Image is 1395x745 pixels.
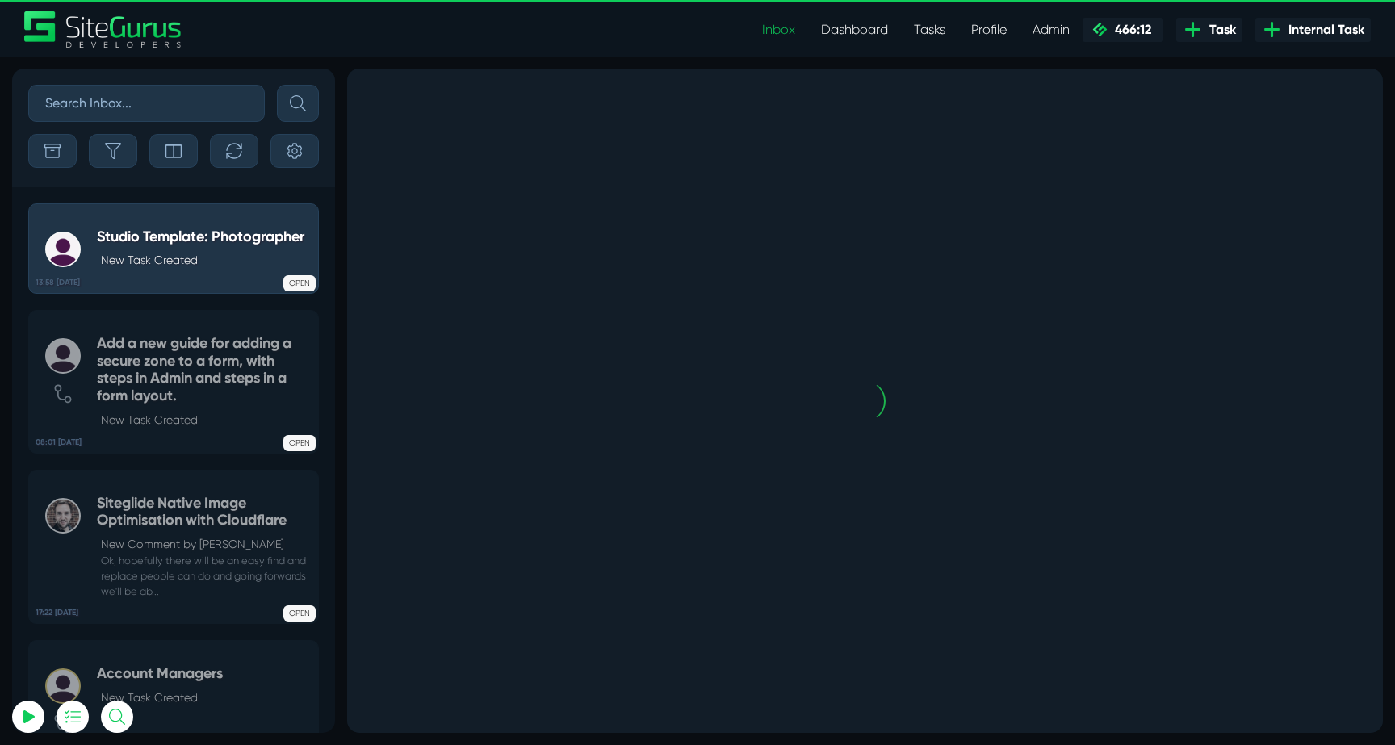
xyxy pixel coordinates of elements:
p: New Task Created [101,412,310,429]
p: New Task Created [101,689,223,706]
a: Inbox [749,14,808,46]
input: Email [52,190,230,225]
span: 466:12 [1108,22,1151,37]
a: 466:12 [1083,18,1163,42]
input: Loading Tasks... [756,24,930,60]
a: Profile [958,14,1020,46]
b: 17:22 [DATE] [36,607,78,619]
a: Task [1176,18,1242,42]
span: Internal Task [1282,20,1364,40]
small: Ok, hopefully there will be an easy find and replace people can do and going forwards we'll be ab... [97,553,310,600]
div: IN PROGRESS [630,87,908,127]
div: PLANNED [327,87,605,127]
a: 08:01 [DATE] Add a new guide for adding a secure zone to a form, with steps in Admin and steps in... [28,310,319,453]
a: Admin [1020,14,1083,46]
a: Internal Task [1255,18,1371,42]
a: Dashboard [808,14,901,46]
a: 13:58 [DATE] Studio Template: PhotographerNew Task Created OPEN [28,203,319,295]
div: OPEN [24,87,303,127]
a: SiteGurus [24,11,182,48]
b: 08:01 [DATE] [36,437,82,449]
span: OPEN [283,275,316,291]
h5: Account Managers [97,665,223,683]
p: New Task Created [101,252,304,269]
h5: Studio Template: Photographer [97,228,304,246]
span: OPEN [283,605,316,622]
a: Tasks [901,14,958,46]
p: New Comment by [PERSON_NAME] [101,536,310,553]
h5: Add a new guide for adding a secure zone to a form, with steps in Admin and steps in a form layout. [97,335,310,404]
h5: Siteglide Native Image Optimisation with Cloudflare [97,495,310,529]
div: ON HOLD [932,87,1211,127]
a: 17:22 [DATE] Siteglide Native Image Optimisation with CloudflareNew Comment by [PERSON_NAME] Ok, ... [28,470,319,625]
span: Task [1203,20,1236,40]
span: OPEN [283,435,316,451]
button: Log In [52,285,230,319]
img: Sitegurus Logo [24,11,182,48]
b: 13:58 [DATE] [36,277,80,289]
input: Search Inbox... [28,85,265,122]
